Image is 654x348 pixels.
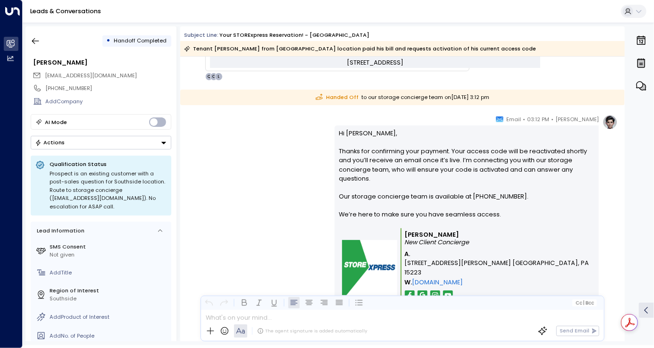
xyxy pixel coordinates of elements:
button: Cc|Bcc [572,299,597,307]
span: r6hamiel@gmail.com [45,72,137,80]
span: • [551,115,553,124]
span: [STREET_ADDRESS] [347,58,403,68]
span: Handed Off [316,93,359,101]
button: Actions [31,136,171,149]
span: [EMAIL_ADDRESS][DOMAIN_NAME] [45,72,137,79]
p: Qualification Status [50,160,167,168]
b: [PERSON_NAME] [405,231,460,239]
img: storexpress_logo.png [342,240,397,295]
span: [STREET_ADDRESS][PERSON_NAME] [GEOGRAPHIC_DATA], PA 15223 [405,258,591,276]
p: Hi [PERSON_NAME], Thanks for confirming your payment. Your access code will be reactivated shortl... [339,129,595,228]
div: Not given [50,251,168,259]
button: Redo [218,297,230,308]
div: AddTitle [50,269,168,277]
span: | [583,300,585,306]
div: [PHONE_NUMBER] [45,84,171,92]
span: Handoff Completed [114,37,167,44]
div: AddProduct of Interest [50,313,168,321]
div: AI Mode [45,117,67,127]
span: 03:12 PM [527,115,549,124]
div: Your STORExpress Reservation! - [GEOGRAPHIC_DATA] [219,31,369,39]
label: SMS Consent [50,243,168,251]
div: Lead Information [34,227,84,235]
span: A. [405,249,411,258]
div: Prospect is an existing customer with a post-sales question for Southside location. Route to stor... [50,170,167,211]
a: [DOMAIN_NAME] [412,278,463,287]
label: Region of Interest [50,287,168,295]
div: The agent signature is added automatically [257,328,367,334]
i: New Client Concierge [405,238,470,246]
button: Undo [203,297,215,308]
div: Southside [50,295,168,303]
div: Actions [35,139,65,146]
img: storexpres_fb.png [405,290,415,300]
div: AddNo. of People [50,332,168,340]
img: storexpress_yt.png [443,290,453,300]
span: Subject Line: [184,31,218,39]
img: storexpress_insta.png [430,290,440,300]
div: AddCompany [45,98,171,106]
div: Tenant [PERSON_NAME] from [GEOGRAPHIC_DATA] location paid his bill and requests activation of his... [184,44,536,53]
div: • [106,34,110,48]
div: Button group with a nested menu [31,136,171,149]
span: Cc Bcc [576,300,594,306]
div: [PERSON_NAME] [33,58,171,67]
img: storexpress_google.png [418,290,428,300]
div: C [210,73,218,80]
a: Leads & Conversations [30,7,101,15]
div: to our storage concierge team on [DATE] 3:12 pm [180,90,625,105]
span: Email [506,115,521,124]
div: L [215,73,222,80]
span: [PERSON_NAME] [555,115,599,124]
span: W. [405,278,412,287]
div: Q [205,73,213,80]
span: • [523,115,525,124]
img: profile-logo.png [603,115,618,130]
